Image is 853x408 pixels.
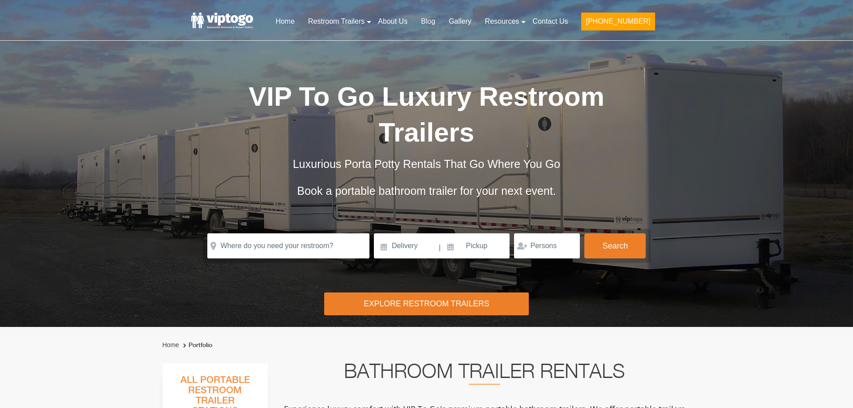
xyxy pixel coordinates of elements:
span: Book a portable bathroom trailer for your next event. [297,185,556,197]
button: Search [584,233,646,258]
span: VIP To Go Luxury Restroom Trailers [249,82,604,147]
a: Blog [414,12,442,31]
input: Persons [514,233,580,258]
h2: Bathroom Trailer Rentals [280,363,689,385]
a: Restroom Trailers [301,12,371,31]
a: Gallery [442,12,478,31]
span: Luxurious Porta Potty Rentals That Go Where You Go [293,158,560,170]
input: Pickup [442,233,510,258]
button: [PHONE_NUMBER] [581,13,655,30]
span: | [439,233,441,262]
a: Resources [478,12,526,31]
a: [PHONE_NUMBER] [574,12,661,36]
a: Contact Us [526,12,574,31]
a: Home [269,12,301,31]
a: Home [163,341,179,348]
div: Explore Restroom Trailers [324,292,529,315]
a: About Us [371,12,414,31]
li: Portfolio [181,340,212,351]
input: Delivery [374,233,438,258]
input: Where do you need your restroom? [207,233,369,258]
